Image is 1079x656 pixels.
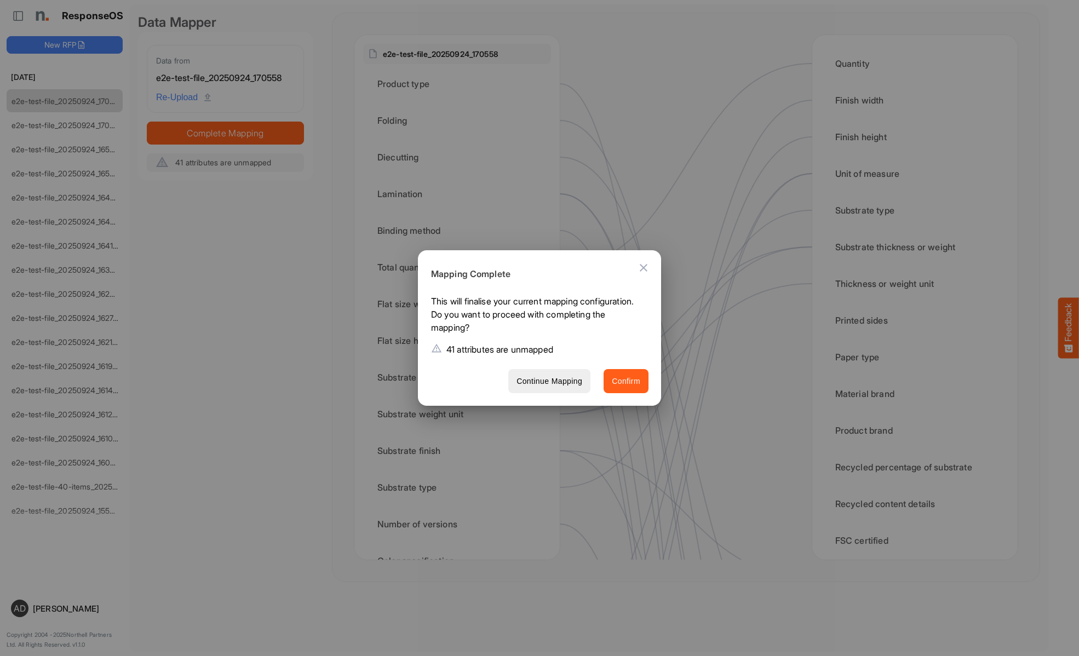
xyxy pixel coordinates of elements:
[612,375,640,388] span: Confirm
[431,267,640,281] h6: Mapping Complete
[431,295,640,338] p: This will finalise your current mapping configuration. Do you want to proceed with completing the...
[604,369,648,394] button: Confirm
[508,369,590,394] button: Continue Mapping
[446,343,553,356] p: 41 attributes are unmapped
[516,375,582,388] span: Continue Mapping
[630,255,657,281] button: Close dialog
